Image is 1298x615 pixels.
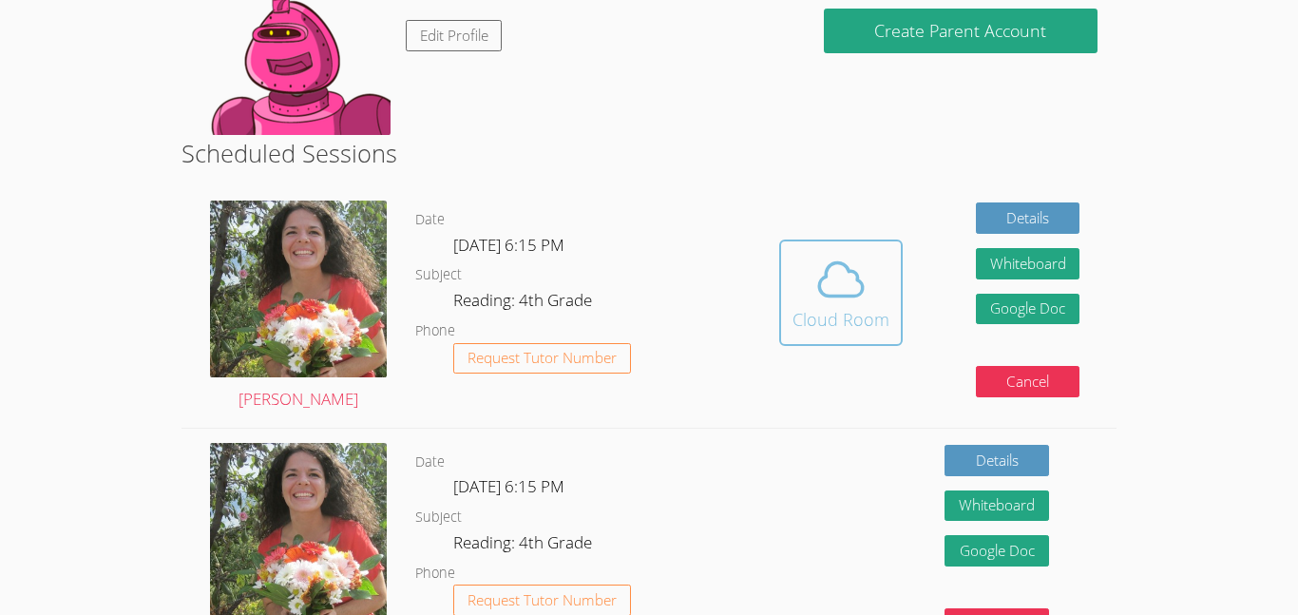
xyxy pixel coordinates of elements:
[468,593,617,607] span: Request Tutor Number
[945,535,1049,567] a: Google Doc
[210,201,387,413] a: [PERSON_NAME]
[453,529,596,562] dd: Reading: 4th Grade
[181,135,1117,171] h2: Scheduled Sessions
[824,9,1098,53] button: Create Parent Account
[453,475,564,497] span: [DATE] 6:15 PM
[415,506,462,529] dt: Subject
[945,445,1049,476] a: Details
[792,306,889,333] div: Cloud Room
[453,343,631,375] button: Request Tutor Number
[415,208,445,232] dt: Date
[453,234,564,256] span: [DATE] 6:15 PM
[415,451,445,474] dt: Date
[468,351,617,365] span: Request Tutor Number
[415,319,455,343] dt: Phone
[976,248,1080,279] button: Whiteboard
[976,366,1080,397] button: Cancel
[976,202,1080,234] a: Details
[406,20,503,51] a: Edit Profile
[945,490,1049,522] button: Whiteboard
[779,240,903,346] button: Cloud Room
[976,294,1080,325] a: Google Doc
[415,263,462,287] dt: Subject
[415,562,455,586] dt: Phone
[210,201,387,377] img: avatar.png
[453,287,596,319] dd: Reading: 4th Grade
